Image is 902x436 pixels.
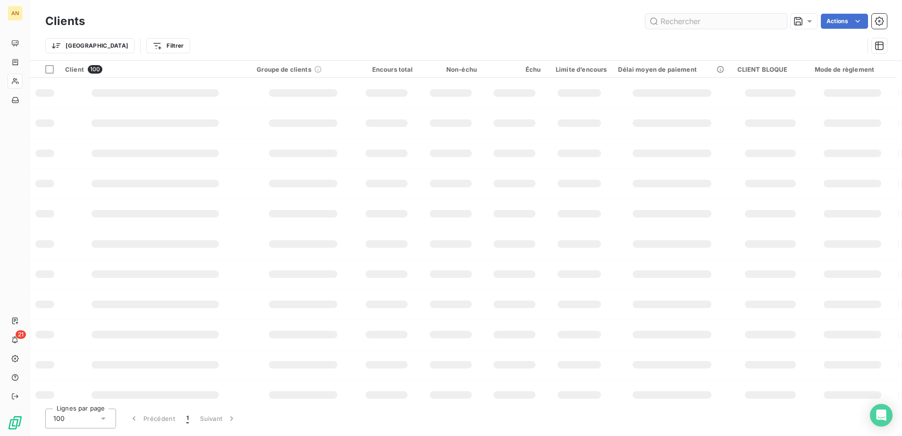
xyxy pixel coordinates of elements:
div: Échu [488,66,541,73]
span: 100 [88,65,102,74]
span: Client [65,66,84,73]
div: Mode de règlement [815,66,891,73]
span: 100 [53,414,65,423]
span: 21 [16,330,26,339]
img: Logo LeanPay [8,415,23,430]
button: [GEOGRAPHIC_DATA] [45,38,134,53]
span: 1 [186,414,189,423]
button: Précédent [124,409,181,428]
h3: Clients [45,13,85,30]
div: Non-échu [425,66,477,73]
button: Filtrer [146,38,190,53]
button: Actions [821,14,868,29]
div: Limite d’encours [552,66,607,73]
div: AN [8,6,23,21]
div: Open Intercom Messenger [870,404,893,427]
div: Délai moyen de paiement [618,66,726,73]
input: Rechercher [645,14,787,29]
button: 1 [181,409,194,428]
div: CLIENT BLOQUE [737,66,803,73]
span: Groupe de clients [257,66,311,73]
div: Encours total [360,66,413,73]
button: Suivant [194,409,242,428]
